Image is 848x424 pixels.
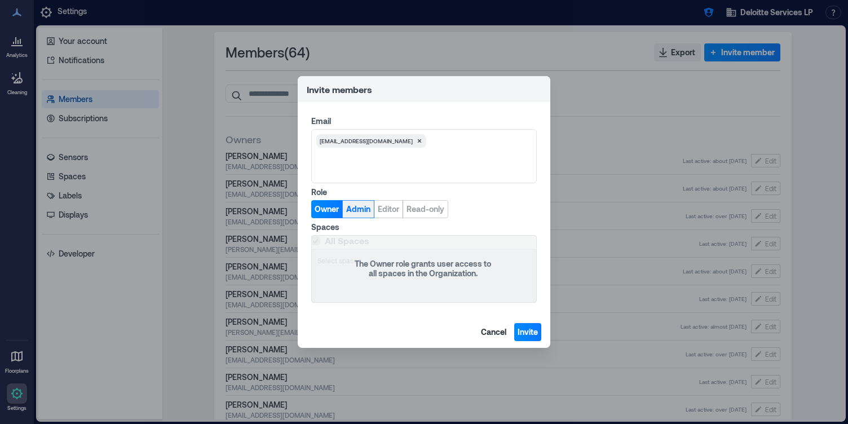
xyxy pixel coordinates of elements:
button: Editor [374,200,403,218]
span: Admin [346,204,370,215]
header: Invite members [298,76,550,102]
span: [EMAIL_ADDRESS][DOMAIN_NAME] [320,136,413,145]
span: Read-only [407,204,444,215]
button: Cancel [478,323,510,341]
span: Cancel [481,326,506,338]
label: Role [311,187,535,198]
button: Read-only [403,200,448,218]
button: Owner [311,200,342,218]
span: Owner [315,204,339,215]
button: Admin [342,200,374,218]
span: Editor [378,204,399,215]
span: Invite [518,326,538,338]
label: Email [311,116,535,127]
button: Invite [514,323,541,341]
div: The Owner role grants user access to all spaces in the Organization. [351,259,495,279]
label: Spaces [311,222,535,233]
